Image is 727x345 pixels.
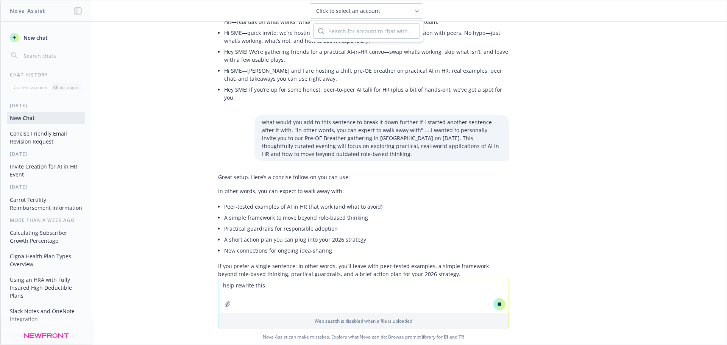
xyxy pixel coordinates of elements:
[7,112,85,124] button: New Chat
[7,31,85,44] button: New chat
[316,7,380,15] span: Click to select an account
[224,234,509,245] li: A short action plan you can plug into your 2026 strategy
[223,318,504,324] p: Web search is disabled when a file is uploaded
[459,334,464,340] a: TR
[53,84,78,91] p: All accounts
[444,334,448,340] a: BI
[7,226,85,247] button: Calculating Subscriber Growth Percentage
[218,173,509,181] p: Great setup. Here’s a concise follow-on you can use:
[218,262,509,278] p: If you prefer a single sentence: In other words, you’ll leave with peer‑tested examples, a simple...
[224,201,509,212] li: Peer‑tested examples of AI in HR that work (and what to avoid)
[224,245,509,256] li: New connections for ongoing idea‑sharing
[7,273,85,302] button: Using an HRA with Fully Insured High Deductible Plans
[7,305,85,325] button: Slack Notes and OneNote Integration
[7,127,85,148] button: Concise Friendly Email Revision Request
[1,151,91,157] div: [DATE]
[7,160,85,181] button: Invite Creation for AI in HR Event
[7,194,85,214] button: Carrot Fertility Reimbursement Information
[218,187,509,195] p: In other words, you can expect to walk away with:
[22,34,48,42] span: New chat
[1,102,91,109] div: [DATE]
[224,48,509,64] p: Hey SME! We’re gathering friends for a practical AI‑in‑HR convo—swap what’s working, skip what is...
[1,72,91,78] div: Chat History
[14,84,48,91] p: Current account
[324,24,420,38] input: Search for account to chat with...
[7,250,85,270] button: Cigna Health Plan Types Overview
[262,118,501,158] p: what would you add to this sentence to break it down further if i started another sentence after ...
[318,28,324,34] svg: Search
[22,50,82,61] input: Search chats
[224,223,509,234] li: Practical guardrails for responsible adoption
[1,184,91,190] div: [DATE]
[224,212,509,223] li: A simple framework to move beyond role‑based thinking
[224,86,509,101] p: Hey SME! If you’re up for some honest, peer‑to‑peer AI talk for HR (plus a bit of hands‑on), we’v...
[224,29,509,45] p: Hi SME—quick invite: we’re hosting a candid, hands‑on “Practical AI in HR” session with peers. No...
[3,329,724,345] span: Nova Assist can make mistakes. Explore what Nova can do: Browse prompt library for and
[1,217,91,223] div: More than a week ago
[310,3,423,19] button: Click to select an account
[10,7,45,15] h1: Nova Assist
[224,67,509,83] p: Hi SME—[PERSON_NAME] and I are hosting a chill, pre‑OE breather on practical AI in HR: real examp...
